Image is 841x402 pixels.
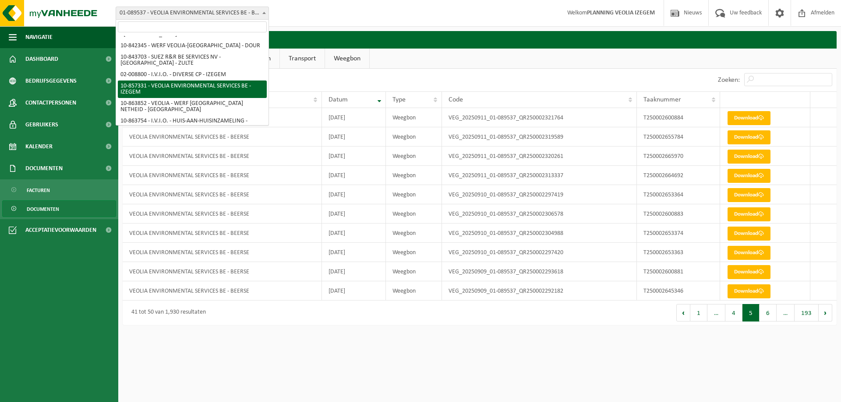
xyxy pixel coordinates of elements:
button: 193 [795,304,819,322]
span: Taaknummer [643,96,681,103]
td: [DATE] [322,147,385,166]
h2: Documenten [123,31,837,48]
span: Type [392,96,406,103]
td: VEG_20250911_01-089537_QR250002313337 [442,166,637,185]
td: [DATE] [322,127,385,147]
td: VEOLIA ENVIRONMENTAL SERVICES BE - BEERSE [123,262,322,281]
td: [DATE] [322,243,385,262]
td: VEG_20250910_01-089537_QR250002297419 [442,185,637,204]
span: … [777,304,795,322]
td: T250002664692 [637,166,720,185]
button: Next [819,304,832,322]
a: Download [728,130,770,144]
span: Datum [329,96,348,103]
button: 6 [760,304,777,322]
td: [DATE] [322,204,385,224]
td: VEOLIA ENVIRONMENTAL SERVICES BE - BEERSE [123,243,322,262]
strong: PLANNING VEOLIA IZEGEM [587,10,655,16]
span: Navigatie [25,26,53,48]
span: Kalender [25,136,53,157]
td: T250002665970 [637,147,720,166]
td: [DATE] [322,185,385,204]
button: Previous [676,304,690,322]
span: … [707,304,725,322]
td: VEOLIA ENVIRONMENTAL SERVICES BE - BEERSE [123,224,322,243]
td: VEG_20250909_01-089537_QR250002292182 [442,281,637,301]
a: Documenten [2,200,116,217]
span: Code [449,96,463,103]
span: Contactpersonen [25,92,76,114]
td: Weegbon [386,127,442,147]
a: Download [728,246,770,260]
td: T250002653363 [637,243,720,262]
a: Download [728,111,770,125]
td: VEG_20250911_01-089537_QR250002319589 [442,127,637,147]
td: VEG_20250911_01-089537_QR250002320261 [442,147,637,166]
span: Documenten [27,201,59,217]
td: VEG_20250909_01-089537_QR250002293618 [442,262,637,281]
button: 1 [690,304,707,322]
td: T250002655784 [637,127,720,147]
td: T250002600883 [637,204,720,224]
a: Download [728,188,770,202]
td: [DATE] [322,281,385,301]
a: Transport [280,49,325,69]
td: T250002653374 [637,224,720,243]
td: T250002645346 [637,281,720,301]
td: Weegbon [386,281,442,301]
td: [DATE] [322,166,385,185]
span: Facturen [27,182,50,199]
td: VEOLIA ENVIRONMENTAL SERVICES BE - BEERSE [123,147,322,166]
td: Weegbon [386,204,442,224]
button: 4 [725,304,742,322]
td: [DATE] [322,224,385,243]
span: Documenten [25,157,63,179]
a: Download [728,207,770,221]
td: VEG_20250911_01-089537_QR250002321764 [442,108,637,127]
li: 10-842345 - WERF VEOLIA-[GEOGRAPHIC_DATA] - DOUR [118,40,267,52]
div: 41 tot 50 van 1,930 resultaten [127,305,206,321]
span: 01-089537 - VEOLIA ENVIRONMENTAL SERVICES BE - BEERSE [116,7,269,20]
a: Weegbon [325,49,369,69]
a: Download [728,265,770,279]
span: Gebruikers [25,114,58,136]
span: Bedrijfsgegevens [25,70,77,92]
td: VEOLIA ENVIRONMENTAL SERVICES BE - BEERSE [123,166,322,185]
li: 10-863754 - I.V.I.O. - HUIS-AAN-HUISINZAMELING - IZEGEM [118,115,267,133]
td: VEG_20250910_01-089537_QR250002297420 [442,243,637,262]
span: Dashboard [25,48,58,70]
td: VEG_20250910_01-089537_QR250002306578 [442,204,637,224]
a: Download [728,150,770,164]
li: 10-857331 - VEOLIA ENVIRONMENTAL SERVICES BE - IZEGEM [118,80,267,98]
td: VEG_20250910_01-089537_QR250002304988 [442,224,637,243]
td: VEOLIA ENVIRONMENTAL SERVICES BE - BEERSE [123,127,322,147]
td: Weegbon [386,185,442,204]
td: Weegbon [386,224,442,243]
td: Weegbon [386,262,442,281]
td: [DATE] [322,262,385,281]
td: T250002600884 [637,108,720,127]
td: VEOLIA ENVIRONMENTAL SERVICES BE - BEERSE [123,281,322,301]
a: Download [728,227,770,241]
li: 10-843703 - SUEZ R&R BE SERVICES NV - [GEOGRAPHIC_DATA] - ZULTE [118,52,267,69]
li: 10-863852 - VEOLIA - WERF [GEOGRAPHIC_DATA] NETHEID - [GEOGRAPHIC_DATA] [118,98,267,115]
a: Download [728,169,770,183]
label: Zoeken: [718,77,740,84]
a: Download [728,284,770,298]
a: Facturen [2,182,116,198]
td: Weegbon [386,108,442,127]
td: Weegbon [386,166,442,185]
td: T250002653364 [637,185,720,204]
li: 02-008800 - I.V.I.O. - DIVERSE CP - IZEGEM [118,69,267,80]
td: Weegbon [386,147,442,166]
td: VEOLIA ENVIRONMENTAL SERVICES BE - BEERSE [123,204,322,224]
td: VEOLIA ENVIRONMENTAL SERVICES BE - BEERSE [123,185,322,204]
td: Weegbon [386,243,442,262]
td: T250002600881 [637,262,720,281]
span: 01-089537 - VEOLIA ENVIRONMENTAL SERVICES BE - BEERSE [116,7,269,19]
button: 5 [742,304,760,322]
td: [DATE] [322,108,385,127]
span: Acceptatievoorwaarden [25,219,96,241]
